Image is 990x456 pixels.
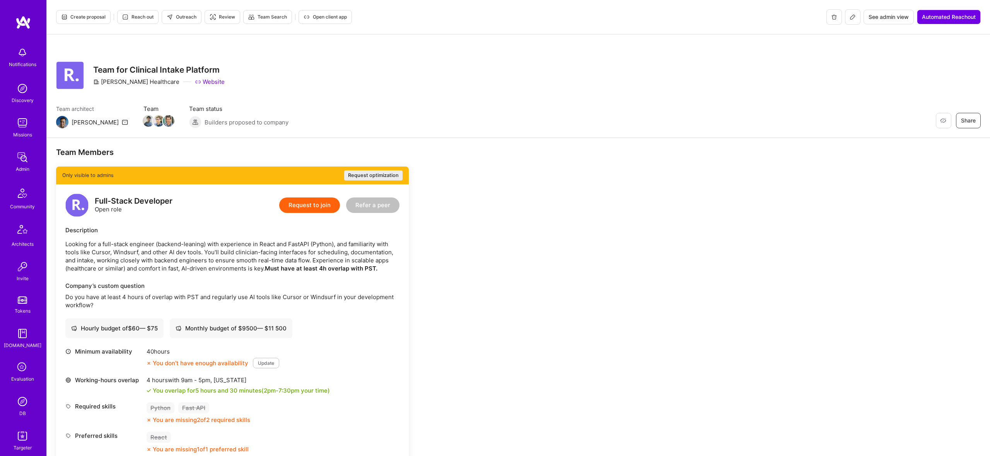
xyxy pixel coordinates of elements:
div: [PERSON_NAME] Healthcare [93,78,179,86]
div: Evaluation [11,375,34,383]
div: 40 hours [147,347,279,356]
img: Invite [15,259,30,274]
div: You don’t have enough availability [147,359,248,367]
button: Reach out [117,10,159,24]
div: Tokens [15,307,31,315]
a: Team Member Avatar [143,114,154,128]
span: Builders proposed to company [205,118,288,126]
div: Targeter [14,444,32,452]
div: Python [147,402,174,413]
button: Team Search [243,10,292,24]
div: Full-Stack Developer [95,197,172,205]
span: 9am - 5pm , [179,376,213,384]
div: You are missing 1 of 1 preferred skill [153,445,249,453]
button: Open client app [299,10,352,24]
a: Team Member Avatar [154,114,164,128]
span: 2pm - 7:30pm [264,387,299,394]
div: Required skills [65,402,143,410]
i: icon CloseOrange [147,447,151,452]
i: icon EyeClosed [940,117,946,124]
div: You overlap for 5 hours and 30 minutes ( your time) [153,386,330,395]
div: Invite [17,274,29,282]
div: Fast API [178,402,209,413]
strong: Must have at least 4h overlap with PST. [265,265,377,272]
div: DB [19,409,26,417]
img: tokens [18,296,27,304]
button: Request to join [279,197,340,213]
button: Create proposal [56,10,111,24]
img: discovery [15,81,30,96]
div: Missions [13,131,32,139]
div: Minimum availability [65,347,143,356]
img: admin teamwork [15,150,30,165]
img: logo [65,194,89,217]
a: Website [195,78,225,86]
i: icon Cash [71,325,77,331]
div: Preferred skills [65,432,143,440]
i: icon Cash [176,325,181,331]
h3: Team for Clinical Intake Platform [93,65,225,75]
div: You are missing 2 of 2 required skills [153,416,250,424]
span: Team Search [248,14,287,20]
img: Community [13,184,32,202]
div: 4 hours with [US_STATE] [147,376,330,384]
img: Company Logo [56,61,84,89]
span: Open client app [304,14,347,20]
img: logo [15,15,31,29]
p: Do you have at least 4 hours of overlap with PST and regularly use AI tools like Cursor or Windsu... [65,293,399,309]
div: Architects [12,240,34,248]
img: teamwork [15,115,30,131]
button: See admin view [864,10,914,24]
div: Hourly budget of $ 60 — $ 75 [71,324,158,332]
div: Company’s custom question [65,282,399,290]
div: Working-hours overlap [65,376,143,384]
i: icon Mail [122,119,128,125]
span: Team status [189,105,288,113]
p: Looking for a full-stack engineer (backend-leaning) with experience in React and FastAPI (Python)... [65,240,399,272]
button: Automated Reachout [917,10,981,24]
div: Monthly budget of $ 9500 — $ 11 500 [176,324,287,332]
div: Only visible to admins [56,167,409,184]
i: icon Tag [65,433,71,439]
span: Share [961,117,976,124]
button: Outreach [162,10,201,24]
i: icon World [65,377,71,383]
span: Team architect [56,105,128,113]
img: Team Member Avatar [143,115,154,127]
a: Team Member Avatar [164,114,174,128]
div: Admin [16,165,29,173]
i: icon Check [147,388,151,393]
span: Reach out [122,14,154,20]
span: Create proposal [61,14,106,20]
img: Team Architect [56,116,68,128]
img: guide book [15,326,30,341]
div: Discovery [12,96,34,104]
i: icon Targeter [210,14,216,20]
img: Skill Targeter [15,428,30,444]
span: Review [210,14,235,20]
span: Team [143,105,174,113]
img: Builders proposed to company [189,116,201,128]
button: Review [205,10,240,24]
img: Team Member Avatar [163,115,174,127]
div: Open role [95,197,172,213]
img: Team Member Avatar [153,115,164,127]
span: Automated Reachout [922,13,976,21]
span: See admin view [869,13,909,21]
i: icon CloseOrange [147,361,151,366]
i: icon CompanyGray [93,79,99,85]
div: Community [10,202,35,211]
button: Share [956,113,981,128]
i: icon Tag [65,403,71,409]
img: Architects [13,221,32,240]
div: React [147,432,171,443]
div: [PERSON_NAME] [72,118,119,126]
button: Update [253,358,279,368]
div: Team Members [56,147,409,157]
i: icon CloseOrange [147,418,151,422]
button: Refer a peer [346,197,399,213]
img: bell [15,45,30,60]
img: Admin Search [15,394,30,409]
div: [DOMAIN_NAME] [4,341,41,349]
i: icon Clock [65,349,71,354]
